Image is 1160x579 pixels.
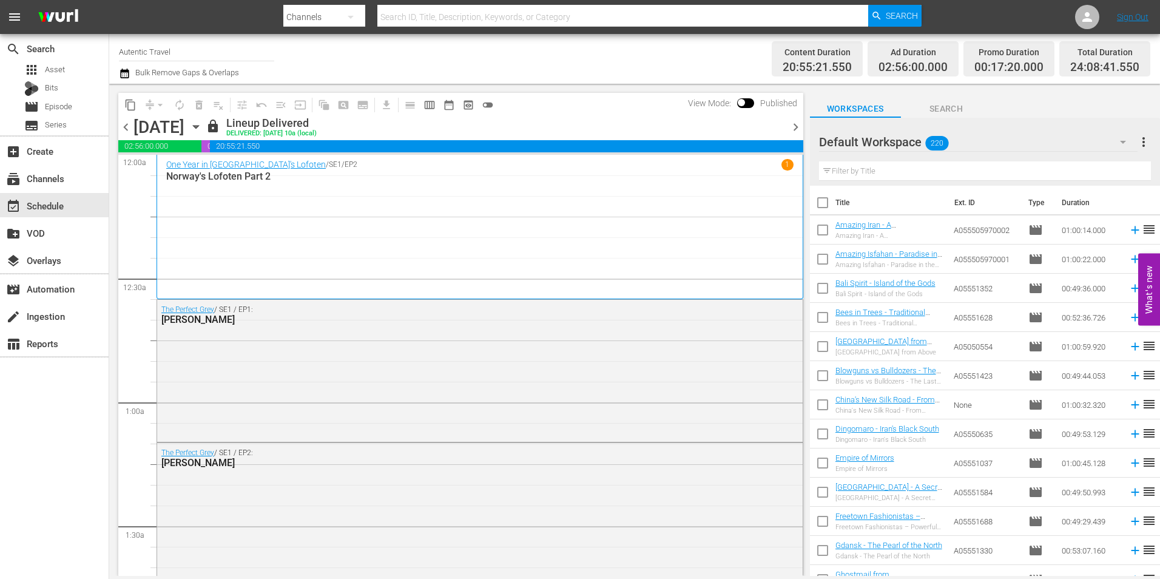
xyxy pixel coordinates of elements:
[1057,478,1124,507] td: 00:49:50.993
[949,419,1023,449] td: A05550635
[835,453,894,462] a: Empire of Mirrors
[345,160,357,169] p: EP2
[24,81,39,96] div: Bits
[462,99,474,111] span: preview_outlined
[45,64,65,76] span: Asset
[329,160,345,169] p: SE1 /
[443,99,455,111] span: date_range_outlined
[228,93,252,117] span: Customize Events
[810,101,901,117] span: Workspaces
[835,465,894,473] div: Empire of Mirrors
[1057,390,1124,419] td: 01:00:32.320
[835,378,945,385] div: Blowguns vs Bulldozers - The Last Nomads of the [GEOGRAPHIC_DATA]
[161,449,732,469] div: / SE1 / EP2:
[1028,398,1043,412] span: Episode
[1136,135,1151,149] span: more_vert
[210,140,803,152] span: 20:55:21.550
[161,449,214,457] a: The Perfect Grey
[45,119,67,131] span: Series
[949,245,1023,274] td: A055505970001
[6,282,21,297] span: Automation
[45,82,58,94] span: Bits
[353,95,373,115] span: Create Series Block
[1128,252,1142,266] svg: Add to Schedule
[1128,398,1142,411] svg: Add to Schedule
[1057,507,1124,536] td: 00:49:29.439
[783,44,852,61] div: Content Duration
[45,101,72,113] span: Episode
[1028,339,1043,354] span: Episode
[482,99,494,111] span: toggle_off
[1021,186,1054,220] th: Type
[878,44,948,61] div: Ad Duration
[1138,254,1160,326] button: Open Feedback Widget
[1128,340,1142,353] svg: Add to Schedule
[24,100,39,114] span: Episode
[1054,186,1127,220] th: Duration
[118,120,133,135] span: chevron_left
[1142,368,1156,382] span: reorder
[1128,311,1142,324] svg: Add to Schedule
[949,507,1023,536] td: A05551688
[140,95,170,115] span: Remove Gaps & Overlaps
[1128,544,1142,557] svg: Add to Schedule
[737,98,746,107] span: Toggle to switch from Published to Draft view.
[949,361,1023,390] td: A05551423
[133,68,239,77] span: Bulk Remove Gaps & Overlaps
[29,3,87,32] img: ans4CAIJ8jUAAAAAAAAAAAAAAAAAAAAAAAAgQb4GAAAAAAAAAAAAAAAAAAAAAAAAJMjXAAAAAAAAAAAAAAAAAAAAAAAAgAT5G...
[121,95,140,115] span: Copy Lineup
[6,42,21,56] span: Search
[1128,369,1142,382] svg: Add to Schedule
[788,120,803,135] span: chevron_right
[949,390,1023,419] td: None
[1028,252,1043,266] span: Episode
[835,523,945,531] div: Freetown Fashionistas – Powerful Women in [GEOGRAPHIC_DATA]
[161,314,732,325] div: [PERSON_NAME]
[835,541,942,550] a: Gdansk - The Pearl of the North
[1057,449,1124,478] td: 01:00:45.128
[1057,274,1124,303] td: 00:49:36.000
[1142,397,1156,411] span: reorder
[1070,61,1139,75] span: 24:08:41.550
[6,144,21,159] span: Create
[835,348,945,356] div: [GEOGRAPHIC_DATA] from Above
[835,494,945,502] div: [GEOGRAPHIC_DATA] - A Secret Beauty
[835,186,948,220] th: Title
[1057,332,1124,361] td: 01:00:59.920
[1128,223,1142,237] svg: Add to Schedule
[974,61,1044,75] span: 00:17:20.000
[835,319,945,327] div: Bees in Trees - Traditional Beekeeping in [GEOGRAPHIC_DATA]
[949,536,1023,565] td: A05551330
[783,61,852,75] span: 20:55:21.550
[6,226,21,241] span: VOD
[1028,310,1043,325] span: Episode
[1128,456,1142,470] svg: Add to Schedule
[161,305,732,325] div: / SE1 / EP1:
[206,119,220,134] span: lock
[334,95,353,115] span: Create Search Block
[949,215,1023,245] td: A055505970002
[326,160,329,169] p: /
[835,232,945,240] div: Amazing Iran - A [DEMOGRAPHIC_DATA] Wedding
[949,332,1023,361] td: A05050554
[1142,484,1156,499] span: reorder
[835,249,942,277] a: Amazing Isfahan - Paradise in the Heart of [GEOGRAPHIC_DATA]
[785,160,789,169] p: 1
[835,261,945,269] div: Amazing Isfahan - Paradise in the Heart of [GEOGRAPHIC_DATA]
[1142,426,1156,441] span: reorder
[1028,281,1043,296] span: Episode
[252,95,271,115] span: Revert to Primary Episode
[7,10,22,24] span: menu
[1057,361,1124,390] td: 00:49:44.053
[835,436,939,444] div: Dingomaro - Iran's Black South
[420,95,439,115] span: Week Calendar View
[1142,543,1156,557] span: reorder
[1128,515,1142,528] svg: Add to Schedule
[439,95,459,115] span: Month Calendar View
[1070,44,1139,61] div: Total Duration
[949,274,1023,303] td: A05551352
[974,44,1044,61] div: Promo Duration
[161,305,214,314] a: The Perfect Grey
[1057,536,1124,565] td: 00:53:07.160
[1028,485,1043,499] span: Episode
